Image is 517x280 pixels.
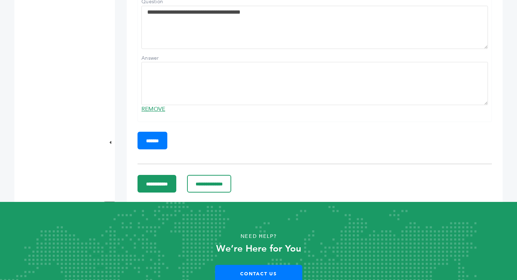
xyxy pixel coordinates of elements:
strong: We’re Here for You [216,242,301,255]
p: Need Help? [26,231,491,242]
label: Answer [141,55,192,62]
a: REMOVE [141,105,165,113]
